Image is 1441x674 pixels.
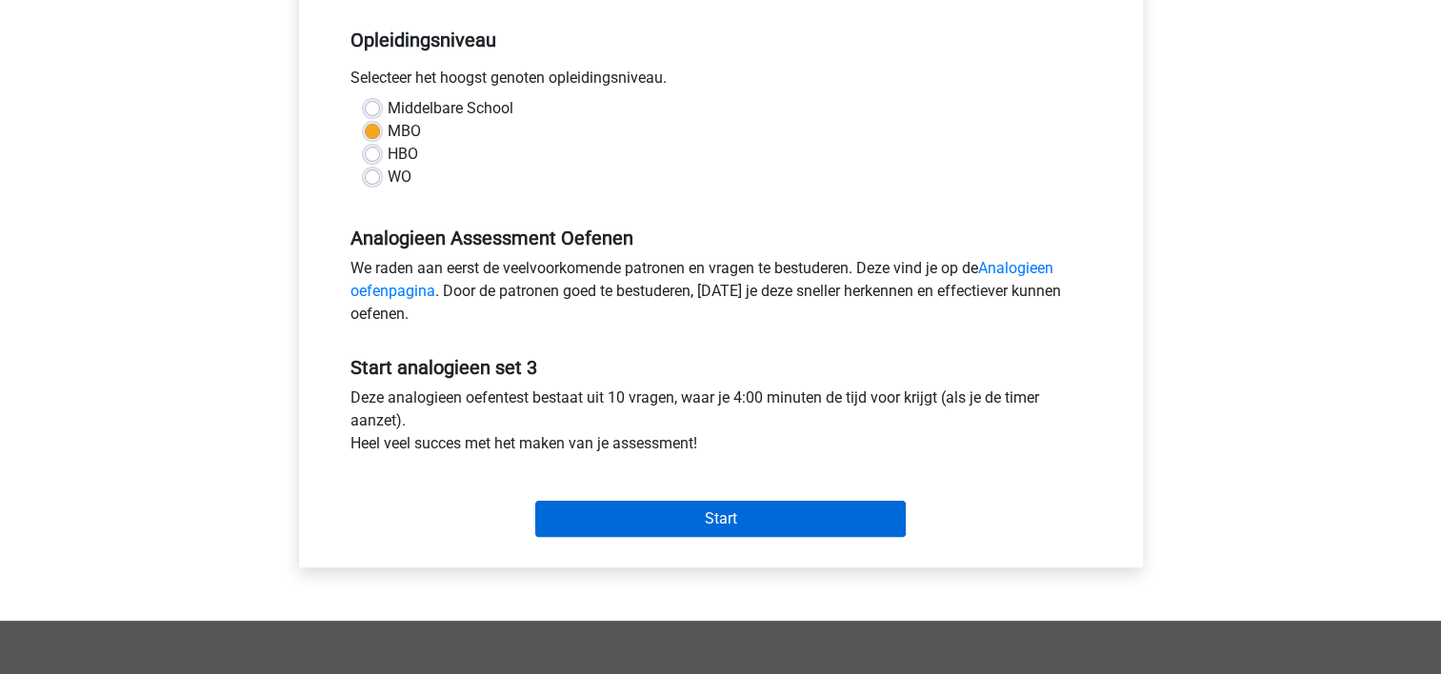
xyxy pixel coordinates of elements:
[388,143,418,166] label: HBO
[535,501,906,537] input: Start
[336,67,1106,97] div: Selecteer het hoogst genoten opleidingsniveau.
[350,356,1091,379] h5: Start analogieen set 3
[350,21,1091,59] h5: Opleidingsniveau
[388,166,411,188] label: WO
[336,257,1106,333] div: We raden aan eerst de veelvoorkomende patronen en vragen te bestuderen. Deze vind je op de . Door...
[388,97,513,120] label: Middelbare School
[350,227,1091,249] h5: Analogieen Assessment Oefenen
[336,387,1106,463] div: Deze analogieen oefentest bestaat uit 10 vragen, waar je 4:00 minuten de tijd voor krijgt (als je...
[388,120,421,143] label: MBO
